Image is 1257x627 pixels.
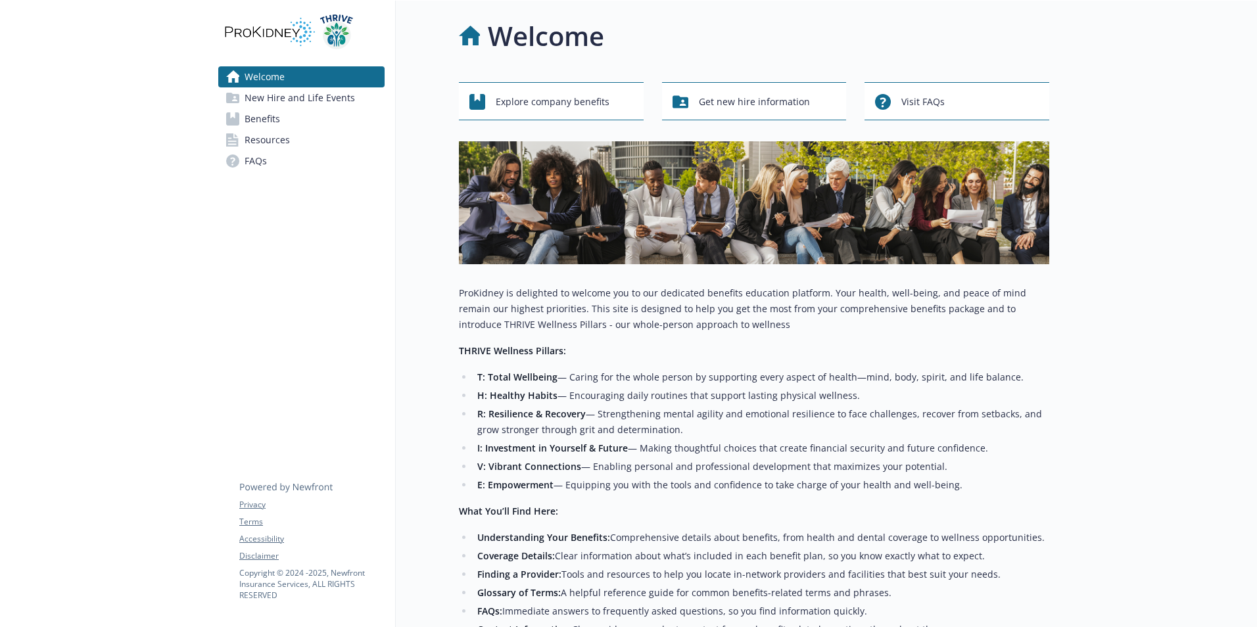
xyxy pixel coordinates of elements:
li: A helpful reference guide for common benefits-related terms and phrases. [473,585,1049,601]
strong: FAQs: [477,605,502,617]
strong: Understanding Your Benefits: [477,531,610,544]
li: — Enabling personal and professional development that maximizes your potential. [473,459,1049,475]
button: Get new hire information [662,82,847,120]
span: Explore company benefits [496,89,609,114]
li: Immediate answers to frequently asked questions, so you find information quickly. [473,603,1049,619]
strong: Coverage Details: [477,549,555,562]
strong: E: Empowerment [477,478,554,491]
a: Disclaimer [239,550,384,562]
li: — Making thoughtful choices that create financial security and future confidence. [473,440,1049,456]
strong: Glossary of Terms: [477,586,561,599]
p: Copyright © 2024 - 2025 , Newfront Insurance Services, ALL RIGHTS RESERVED [239,567,384,601]
strong: I: Investment in Yourself & Future [477,442,628,454]
h1: Welcome [488,16,604,56]
button: Explore company benefits [459,82,644,120]
a: Accessibility [239,533,384,545]
span: New Hire and Life Events [245,87,355,108]
li: Tools and resources to help you locate in-network providers and facilities that best suit your ne... [473,567,1049,582]
a: Terms [239,516,384,528]
strong: Finding a Provider: [477,568,561,580]
li: — Caring for the whole person by supporting every aspect of health—mind, body, spirit, and life b... [473,369,1049,385]
a: New Hire and Life Events [218,87,385,108]
p: ProKidney is delighted to welcome you to our dedicated benefits education platform. Your health, ... [459,285,1049,333]
a: Welcome [218,66,385,87]
strong: R: Resilience & Recovery [477,407,586,420]
span: Welcome [245,66,285,87]
li: Clear information about what’s included in each benefit plan, so you know exactly what to expect. [473,548,1049,564]
li: — Encouraging daily routines that support lasting physical wellness. [473,388,1049,404]
strong: THRIVE Wellness Pillars: [459,344,566,357]
span: Visit FAQs [901,89,945,114]
span: Benefits [245,108,280,129]
a: Privacy [239,499,384,511]
strong: V: Vibrant Connections [477,460,581,473]
span: FAQs [245,151,267,172]
strong: H: Healthy Habits [477,389,557,402]
li: Comprehensive details about benefits, from health and dental coverage to wellness opportunities. [473,530,1049,546]
span: Get new hire information [699,89,810,114]
li: — Equipping you with the tools and confidence to take charge of your health and well-being. [473,477,1049,493]
a: Benefits [218,108,385,129]
span: Resources [245,129,290,151]
a: FAQs [218,151,385,172]
button: Visit FAQs [865,82,1049,120]
strong: What You’ll Find Here: [459,505,558,517]
strong: T: Total Wellbeing [477,371,557,383]
a: Resources [218,129,385,151]
li: — Strengthening mental agility and emotional resilience to face challenges, recover from setbacks... [473,406,1049,438]
img: overview page banner [459,141,1049,264]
